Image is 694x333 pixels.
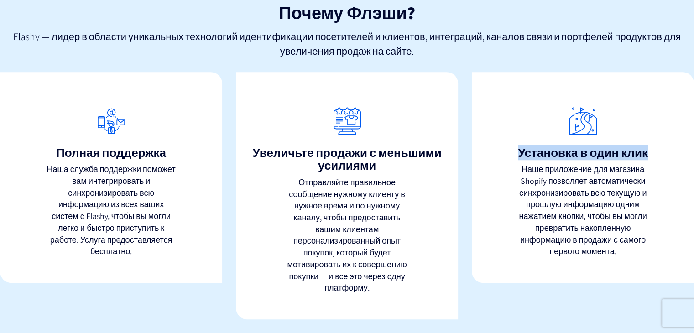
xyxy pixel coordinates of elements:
[253,145,442,173] font: Увеличьте продажи с меньшими усилиями
[519,164,647,256] font: Наше приложение для магазина Shopify позволяет автоматически синхронизировать всю текущую и прошл...
[518,145,648,160] font: Установка в один клик
[47,164,175,256] font: Наша служба поддержки поможет вам интегрировать и синхронизировать всю информацию из всех ваших с...
[279,1,415,24] font: Почему Флэши?
[287,177,407,293] font: Отправляйте правильное сообщение нужному клиенту в нужное время и по нужному каналу, чтобы предос...
[56,145,166,160] font: Полная поддержка
[13,30,681,57] font: Flashy — лидер в области уникальных технологий идентификации посетителей и клиентов, интеграций, ...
